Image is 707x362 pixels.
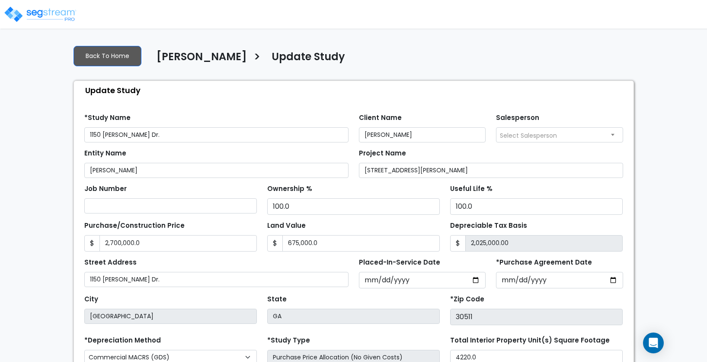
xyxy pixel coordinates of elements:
label: City [84,294,98,304]
h4: [PERSON_NAME] [157,51,247,65]
span: $ [450,235,466,252]
label: *Zip Code [450,294,484,304]
input: Zip Code [450,309,623,325]
h3: > [253,50,261,67]
input: Land Value [282,235,440,252]
a: Back To Home [74,46,141,66]
input: Street Address [84,272,349,287]
label: Land Value [267,221,306,231]
label: *Study Name [84,113,131,123]
input: Project Name [359,163,623,178]
label: Depreciable Tax Basis [450,221,527,231]
label: *Purchase Agreement Date [496,258,592,268]
input: Ownership [267,198,440,215]
label: *Depreciation Method [84,336,161,346]
label: Total Interior Property Unit(s) Square Footage [450,336,610,346]
h4: Update Study [272,51,345,65]
input: Purchase or Construction Price [99,235,257,252]
label: State [267,294,287,304]
input: Client Name [359,127,486,142]
label: Street Address [84,258,137,268]
input: 0.00 [465,235,623,252]
input: Depreciation [450,198,623,215]
label: Salesperson [496,113,539,123]
label: Client Name [359,113,402,123]
label: Placed-In-Service Date [359,258,440,268]
label: *Study Type [267,336,310,346]
div: Update Study [78,81,633,100]
label: Useful Life % [450,184,493,194]
label: Purchase/Construction Price [84,221,185,231]
span: $ [84,235,100,252]
span: Select Salesperson [500,131,557,140]
label: Job Number [84,184,127,194]
label: Project Name [359,149,406,158]
label: Entity Name [84,149,126,158]
input: Study Name [84,127,349,142]
input: Purchase Date [496,272,623,288]
div: Open Intercom Messenger [643,333,664,353]
a: Update Study [265,51,345,69]
span: $ [267,235,283,252]
label: Ownership % [267,184,312,194]
input: Entity Name [84,163,349,178]
a: [PERSON_NAME] [150,51,247,69]
img: logo_pro_r.png [3,6,77,23]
